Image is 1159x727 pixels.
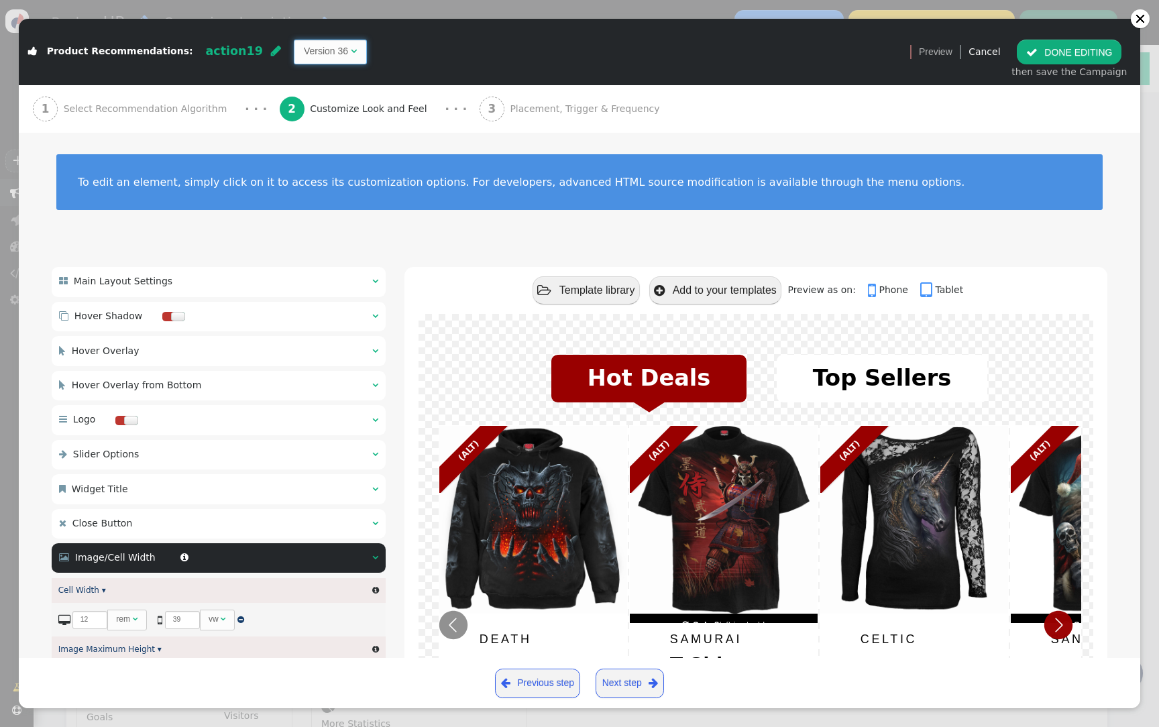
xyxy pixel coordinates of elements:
span:  [682,621,688,628]
span:  [372,553,378,562]
span:  [501,675,510,691]
a: 1 Select Recommendation Algorithm · · · [33,85,280,133]
a: Preview [919,40,952,64]
span:  [372,518,378,528]
span:  [59,380,66,390]
a: Tablet [920,284,963,295]
span:  [164,346,172,355]
span:  [164,449,172,459]
span: CELTIC UNICORN [861,632,934,675]
span:  [372,415,378,425]
span:  [59,449,67,459]
span:  [28,47,37,56]
span: Slider Options [73,449,139,459]
span:  [920,281,935,300]
span: Preview [919,45,952,59]
a: SAMURAI T-Shirt Black [670,624,742,703]
span: action19 [205,44,262,58]
a: 3 Placement, Trigger & Frequency [480,85,690,133]
span:  [372,645,379,653]
span:  [205,311,213,321]
span:  [649,675,658,691]
span:  [59,518,66,528]
span: T-Shirt Black [670,653,738,702]
span:  [180,553,188,562]
span:  [59,311,68,321]
font: (ALT) [835,436,865,466]
a:  [237,615,244,624]
span: Close Button [72,518,132,528]
div: To edit an element, simply click on it to access its customization options. For developers, advan... [78,176,1081,188]
font: Hot Deals [588,366,711,391]
span:  [654,284,665,297]
span: Logo [73,414,96,425]
font: (ALT) [645,436,675,466]
font: Top Sellers [813,366,952,391]
span:  [197,276,205,286]
span:  [59,484,66,494]
span:  [1026,47,1038,58]
span:  [133,615,138,623]
span:  [59,346,66,355]
span:  [59,276,68,286]
b: 3 [488,102,496,115]
span:  [157,518,165,528]
a: 2 Customize Look and Feel · · · [280,85,480,133]
span:  [153,484,161,494]
span:  [372,311,378,321]
span: Preview as on: [787,284,865,295]
span: SANTA CLOWN [1051,632,1108,675]
span:  [158,414,166,424]
a: Phone [868,284,918,295]
span: Product Recommendations: [47,46,193,57]
span:  [372,380,378,390]
span:  [372,586,379,594]
a: Previous step [495,669,581,698]
button: Add to your templates [649,276,781,304]
span: Main Layout Settings [74,276,172,286]
div: then save the Campaign [1011,65,1127,79]
td: Version 36 [304,44,348,58]
span: Select Recommendation Algorithm [64,102,233,116]
font: (ALT) [1026,436,1056,466]
span:  [271,45,281,57]
span:  [237,616,244,624]
font: left in stock! [693,620,765,629]
div: · · · [445,100,467,118]
span: Widget Title [72,484,128,494]
div: rem [116,613,130,625]
span:  [59,553,69,562]
font: (ALT) [454,436,484,466]
span:  [351,46,357,56]
b: 2 [288,102,296,115]
span:  [372,346,378,355]
button: DONE EDITING [1017,40,1121,64]
a: Cancel [969,46,1000,57]
span:  [158,614,162,625]
span:  [372,484,378,494]
button: Hot Deals [551,355,747,402]
span:  [59,414,67,424]
span:  [537,284,551,297]
span:  [58,614,70,625]
strong: Only 8 [693,620,720,629]
span: Customize Look and Feel [310,102,433,116]
span: Placement, Trigger & Frequency [510,102,665,116]
div: · · · [245,100,267,118]
span:  [221,615,226,623]
span: DEATH EMBERS [480,632,545,675]
span: Hover Overlay from Bottom [72,380,201,390]
span: SAMURAI [670,632,742,646]
button: Template library [533,276,640,304]
a: Image Maximum Height ▾ [58,645,162,654]
span:  [226,380,234,390]
svg: Next [1042,610,1074,640]
span:  [868,281,879,300]
b: 1 [42,102,50,115]
span: Image/Cell Width [75,552,156,563]
a: Next step [596,669,664,698]
span:  [372,276,378,286]
a: Cell Width ▾ [58,585,106,595]
span: Hover Overlay [72,345,140,356]
svg: Previous [437,610,470,640]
